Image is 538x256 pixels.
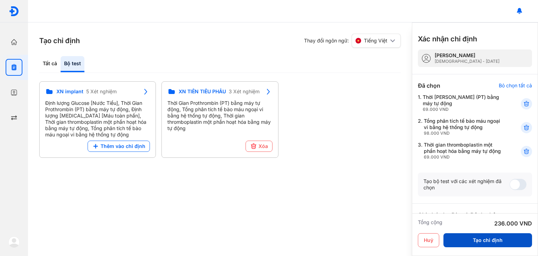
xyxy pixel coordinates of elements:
div: 69.000 VND [423,107,504,112]
div: Thay đổi ngôn ngữ: [304,34,401,48]
div: 3. [418,142,504,160]
div: Định lượng Glucose [Nước Tiểu], Thời Gian Prothrombin (PT) bằng máy tự động, Định lượng [MEDICAL_... [45,100,150,138]
h3: Xác nhận chỉ định [418,34,477,44]
span: Xóa [258,143,268,149]
img: logo [8,236,20,248]
span: 3 Xét nghiệm [229,88,260,95]
button: Tạo chỉ định [443,233,532,247]
div: 1. [418,94,504,112]
h3: Tạo chỉ định [39,36,80,46]
button: Thêm vào chỉ định [88,141,150,152]
div: [PERSON_NAME] [435,52,499,59]
div: Bộ test [61,56,84,72]
div: Tạo bộ test với các xét nghiệm đã chọn [423,178,510,191]
span: Thêm vào chỉ định [101,143,145,149]
div: [DEMOGRAPHIC_DATA] - [DATE] [435,59,499,64]
div: 236.000 VND [494,219,532,228]
span: XN implant [56,88,83,95]
div: Tổng cộng [418,219,442,228]
div: Tổng phân tích tế bào máu ngoại vi bằng hệ thống tự động [424,118,504,136]
div: Thời Gian Prothrombin (PT) bằng máy tự động, Tổng phân tích tế bào máu ngoại vi bằng hệ thống tự ... [167,100,272,132]
img: logo [9,6,19,16]
div: Ghi chú cho Diag & Bệnh nhân [418,211,532,219]
div: 2. [418,118,504,136]
div: Đã chọn [418,81,440,90]
div: Thời gian thromboplastin một phần hoạt hóa bằng máy tự động [424,142,504,160]
div: Thời [PERSON_NAME] (PT) bằng máy tự động [423,94,504,112]
div: 98.000 VND [424,130,504,136]
span: XN TIỀN TIỂU PHẪU [179,88,226,95]
button: Huỷ [418,233,439,247]
button: Xóa [246,141,273,152]
div: Bỏ chọn tất cả [499,82,532,89]
span: Tiếng Việt [364,38,387,44]
span: 5 Xét nghiệm [86,88,117,95]
div: 69.000 VND [424,154,504,160]
div: Tất cả [39,56,61,72]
